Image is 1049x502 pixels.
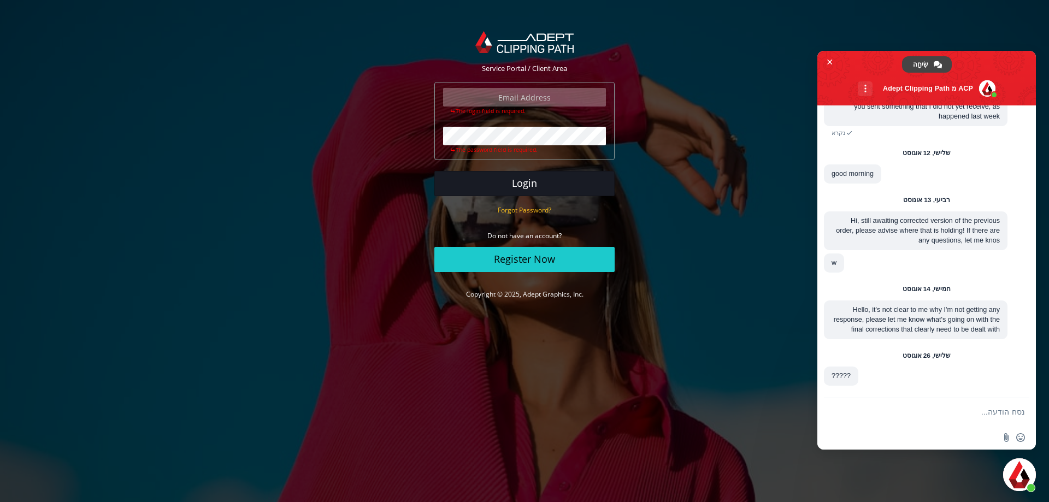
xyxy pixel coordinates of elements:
input: Email Address [443,88,606,107]
div: The login field is required. [443,107,606,115]
span: w [832,259,836,267]
span: שִׂיחָה [913,56,928,73]
span: שלח קובץ [1002,433,1011,442]
div: שִׂיחָה [902,56,952,73]
span: Hello, it's not clear to me why I'm not getting any response, please let me know what's going on ... [834,306,1000,333]
span: good morning [832,170,874,178]
span: נקרא [832,129,845,137]
div: The password field is required. [443,145,606,154]
span: Hi, still awaiting corrected version of the previous order, please advise where that is holding! ... [836,217,1000,244]
div: עוד ערוצים [858,81,873,96]
a: Copyright © 2025, Adept Graphics, Inc. [466,290,584,299]
div: סגור צ'אט [1003,458,1036,491]
textarea: נסח הודעה... [852,407,1025,417]
span: ????? [832,372,851,380]
div: שלישי, 12 אוגוסט [903,150,951,157]
a: Forgot Password? [498,205,551,215]
img: Adept Graphics [475,31,573,53]
button: Login [434,171,615,196]
span: good afternoon, any news? I'm asking because maybe you sent something that I did not yet receive,... [834,93,1000,120]
span: הוספת אימוג׳י [1016,433,1025,442]
span: Service Portal / Client Area [482,63,567,73]
a: Register Now [434,247,615,272]
small: Do not have an account? [487,231,562,240]
div: רביעי, 13 אוגוסט [903,197,950,204]
small: Forgot Password? [498,205,551,215]
div: שלישי, 26 אוגוסט [903,353,951,359]
span: סגור צ'אט [824,56,835,68]
div: חמישי, 14 אוגוסט [903,286,951,293]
